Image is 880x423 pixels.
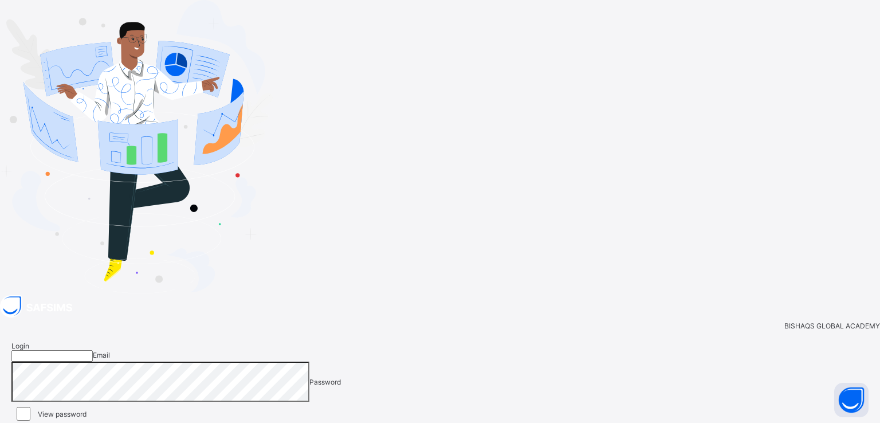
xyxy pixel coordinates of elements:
span: Password [309,378,341,386]
button: Open asap [834,383,869,417]
span: Login [11,342,29,350]
label: View password [38,410,87,418]
span: Email [93,351,110,359]
span: BISHAQS GLOBAL ACADEMY [784,322,880,330]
